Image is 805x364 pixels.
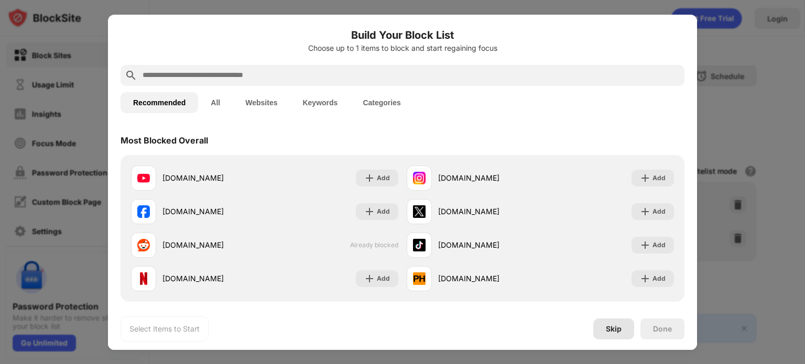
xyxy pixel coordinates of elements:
div: Add [652,206,666,217]
img: favicons [413,239,426,251]
img: favicons [413,205,426,218]
img: search.svg [125,69,137,82]
div: [DOMAIN_NAME] [438,172,540,183]
div: [DOMAIN_NAME] [162,239,265,250]
button: Keywords [290,92,350,113]
div: Choose up to 1 items to block and start regaining focus [121,44,684,52]
div: Add [652,273,666,284]
button: Recommended [121,92,198,113]
img: favicons [137,239,150,251]
img: favicons [413,272,426,285]
span: Already blocked [350,241,398,249]
div: Add [377,173,390,183]
div: Add [377,206,390,217]
div: [DOMAIN_NAME] [438,239,540,250]
div: Add [652,240,666,250]
div: [DOMAIN_NAME] [438,206,540,217]
div: Most Blocked Overall [121,135,208,146]
img: favicons [137,272,150,285]
div: [DOMAIN_NAME] [162,206,265,217]
div: Done [653,325,672,333]
div: Add [377,273,390,284]
div: Skip [606,325,622,333]
div: [DOMAIN_NAME] [162,273,265,284]
button: Websites [233,92,290,113]
img: favicons [137,205,150,218]
button: All [198,92,233,113]
div: Add [652,173,666,183]
button: Categories [350,92,413,113]
h6: Build Your Block List [121,27,684,43]
img: favicons [413,172,426,184]
div: Select Items to Start [129,324,200,334]
div: [DOMAIN_NAME] [438,273,540,284]
div: [DOMAIN_NAME] [162,172,265,183]
img: favicons [137,172,150,184]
